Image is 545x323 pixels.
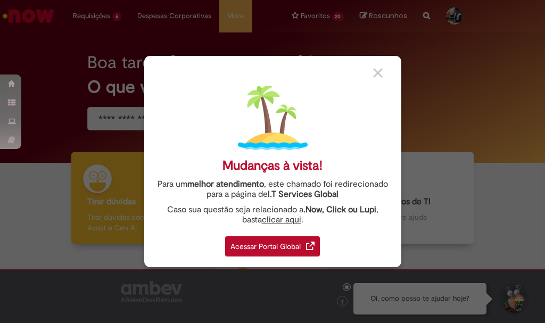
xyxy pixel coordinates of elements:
img: island.png [238,83,308,153]
div: Acessar Portal Global [225,236,320,256]
div: Caso sua questão seja relacionado a , basta . [152,205,393,225]
strong: .Now, Click ou Lupi [303,204,376,215]
strong: melhor atendimento [187,179,264,189]
a: clicar aqui [262,209,301,225]
div: Para um , este chamado foi redirecionado para a página de [152,179,393,200]
img: close_button_grey.png [373,68,383,78]
img: redirect_link.png [306,242,315,250]
a: Acessar Portal Global [225,230,320,256]
div: Mudanças à vista! [222,158,323,173]
a: I.T Services Global [268,183,338,200]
